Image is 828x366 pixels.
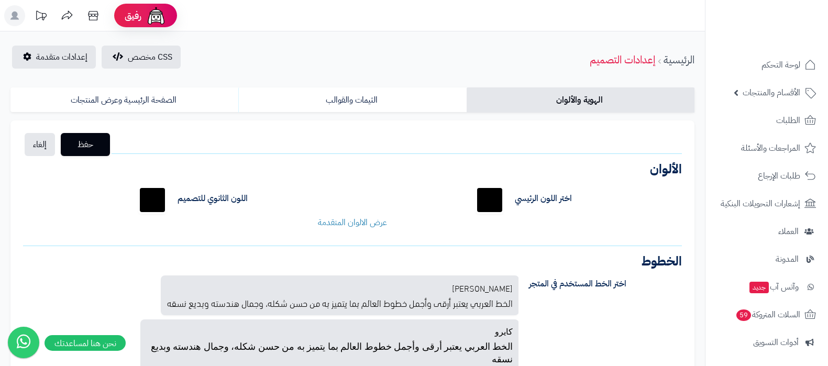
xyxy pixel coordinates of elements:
label: اختر الخط المستخدم في المتجر [521,275,690,292]
button: CSS مخصص [102,46,181,69]
a: أدوات التسويق [712,330,822,355]
span: السلات المتروكة [735,307,800,322]
span: جديد [749,282,769,293]
span: إشعارات التحويلات البنكية [721,196,800,211]
a: العملاء [712,219,822,244]
a: السلات المتروكة59 [712,302,822,327]
a: المدونة [712,247,822,272]
a: إلغاء [25,133,55,156]
a: وآتس آبجديد [712,274,822,300]
span: [PERSON_NAME] [452,282,513,294]
span: CSS مخصص [128,51,172,63]
span: طلبات الإرجاع [758,169,800,183]
a: الصفحة الرئيسية وعرض المنتجات [10,87,238,113]
h3: الألوان [23,163,682,175]
p: الخط العربي يعتبر أرقى وأجمل خطوط العالم بما يتميز به من حسن شكله، وجمال هندسته وبديع نسقه [147,338,513,365]
img: ai-face.png [146,5,167,26]
span: رفيق [125,9,141,22]
a: الطلبات [712,108,822,133]
span: وآتس آب [748,280,799,294]
a: عرض الالوان المتقدمة [318,216,387,229]
span: الطلبات [776,113,800,128]
button: حفظ [61,133,110,156]
span: لوحة التحكم [761,58,800,72]
span: العملاء [778,224,799,239]
a: إعدادات التصميم [590,52,655,68]
span: 59 [736,309,751,321]
label: اختر اللون الرئيسي [515,193,572,205]
a: إشعارات التحويلات البنكية [712,191,822,216]
a: الرئيسية [664,52,694,68]
a: الهوية والألوان [467,87,694,113]
span: أدوات التسويق [753,335,799,350]
span: حفظ [69,138,102,151]
span: إعدادات متقدمة [36,51,87,63]
a: طلبات الإرجاع [712,163,822,188]
a: إعدادات متقدمة [12,46,96,69]
a: المراجعات والأسئلة [712,136,822,161]
span: كايرو [495,327,513,336]
p: الخط العربي يعتبر أرقى وأجمل خطوط العالم بما يتميز به من حسن شكله، وجمال هندسته وبديع نسقه [167,294,513,309]
a: لوحة التحكم [712,52,822,77]
span: المراجعات والأسئلة [741,141,800,156]
span: الأقسام والمنتجات [743,85,800,100]
a: تحديثات المنصة [28,5,54,29]
span: المدونة [776,252,799,267]
h3: الخطوط [23,255,682,268]
label: اللون الثانوي للتصميم [178,193,248,205]
a: الثيمات والقوالب [238,87,466,113]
